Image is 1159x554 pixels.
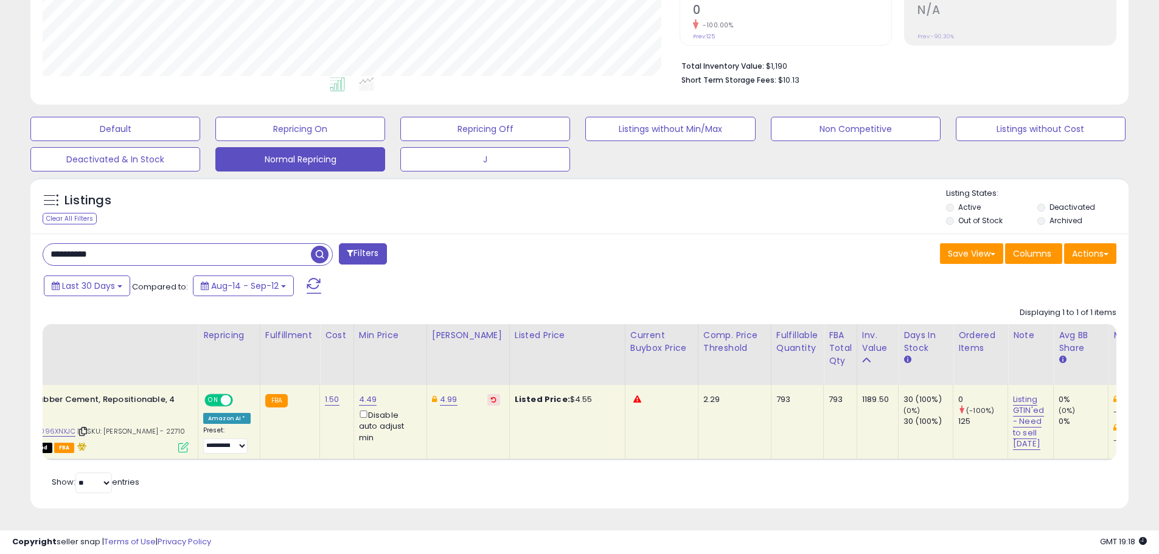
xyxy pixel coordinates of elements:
[917,3,1116,19] h2: N/A
[946,188,1129,199] p: Listing States:
[132,281,188,293] span: Compared to:
[211,280,279,292] span: Aug-14 - Sep-12
[77,426,186,436] span: | SKU: [PERSON_NAME] - 22710
[339,243,386,265] button: Filters
[681,58,1107,72] li: $1,190
[1013,393,1044,450] a: Listing GTIN'ed - Need to sell [DATE]
[1059,416,1108,427] div: 0%
[771,117,941,141] button: Non Competitive
[400,147,570,171] button: J
[400,117,570,141] button: Repricing Off
[1005,243,1062,264] button: Columns
[206,395,221,406] span: ON
[265,394,288,407] small: FBA
[325,393,339,406] a: 1.50
[693,33,715,40] small: Prev: 125
[681,75,776,85] b: Short Term Storage Fees:
[1020,307,1116,319] div: Displaying 1 to 1 of 1 items
[829,329,852,367] div: FBA Total Qty
[903,406,921,415] small: (0%)
[104,536,156,547] a: Terms of Use
[359,329,422,342] div: Min Price
[693,3,891,19] h2: 0
[203,426,251,454] div: Preset:
[958,215,1003,226] label: Out of Stock
[325,329,349,342] div: Cost
[1049,202,1095,212] label: Deactivated
[515,329,620,342] div: Listed Price
[158,536,211,547] a: Privacy Policy
[31,426,75,437] a: B0096XNXJC
[630,329,693,355] div: Current Buybox Price
[585,117,755,141] button: Listings without Min/Max
[44,275,130,296] button: Last 30 Days
[1059,406,1076,415] small: (0%)
[778,74,799,86] span: $10.13
[215,117,385,141] button: Repricing On
[903,416,953,427] div: 30 (100%)
[966,406,994,415] small: (-100%)
[203,413,251,424] div: Amazon AI *
[1013,329,1048,342] div: Note
[1064,243,1116,264] button: Actions
[6,394,189,451] div: ASIN:
[903,355,911,365] small: Days In Stock.
[43,213,97,224] div: Clear All Filters
[1100,536,1147,547] span: 2025-10-13 19:18 GMT
[862,329,893,355] div: Inv. value
[703,394,762,405] div: 2.29
[903,394,953,405] div: 30 (100%)
[3,329,193,342] div: Title
[940,243,1003,264] button: Save View
[265,329,315,342] div: Fulfillment
[958,202,981,212] label: Active
[359,408,417,443] div: Disable auto adjust min
[30,117,200,141] button: Default
[515,393,570,405] b: Listed Price:
[776,329,818,355] div: Fulfillable Quantity
[698,21,733,30] small: -100.00%
[829,394,847,405] div: 793
[1059,329,1103,355] div: Avg BB Share
[776,394,814,405] div: 793
[956,117,1126,141] button: Listings without Cost
[681,61,764,71] b: Total Inventory Value:
[1059,394,1108,405] div: 0%
[33,394,181,420] b: Rubber Cement, Repositionable, 4 oz
[903,329,948,355] div: Days In Stock
[215,147,385,171] button: Normal Repricing
[1059,355,1066,365] small: Avg BB Share.
[74,442,87,451] i: hazardous material
[515,394,616,405] div: $4.55
[958,329,1003,355] div: Ordered Items
[231,395,251,406] span: OFF
[64,192,111,209] h5: Listings
[203,329,255,342] div: Repricing
[703,329,766,355] div: Comp. Price Threshold
[193,275,294,296] button: Aug-14 - Sep-12
[1013,248,1051,260] span: Columns
[1049,215,1082,226] label: Archived
[52,476,139,488] span: Show: entries
[958,394,1008,405] div: 0
[917,33,954,40] small: Prev: -90.30%
[862,394,889,405] div: 1189.50
[54,443,75,453] span: FBA
[30,147,200,171] button: Deactivated & In Stock
[359,393,377,406] a: 4.49
[6,443,52,453] span: All listings that are unavailable for purchase on Amazon for any reason other than out-of-stock
[62,280,115,292] span: Last 30 Days
[12,536,57,547] strong: Copyright
[440,393,458,406] a: 4.99
[958,416,1008,427] div: 125
[432,329,504,342] div: [PERSON_NAME]
[12,536,211,548] div: seller snap | |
